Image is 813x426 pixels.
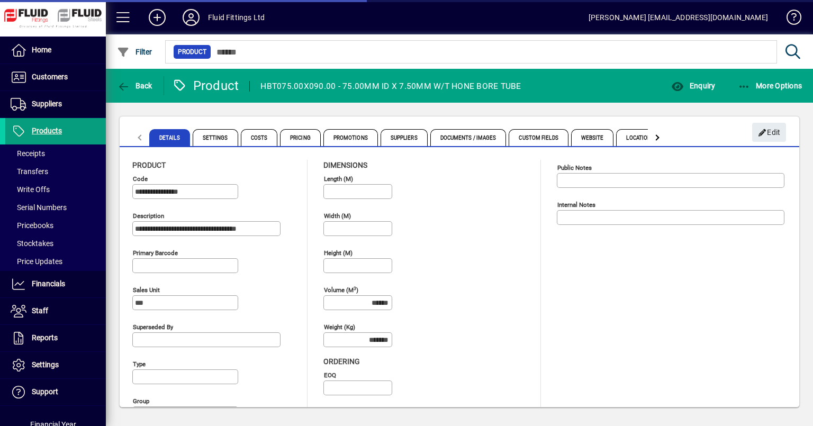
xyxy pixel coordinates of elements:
[32,306,48,315] span: Staff
[5,64,106,90] a: Customers
[133,397,149,405] mat-label: Group
[32,387,58,396] span: Support
[208,9,265,26] div: Fluid Fittings Ltd
[193,129,238,146] span: Settings
[5,352,106,378] a: Settings
[114,42,155,61] button: Filter
[132,161,166,169] span: Product
[671,81,715,90] span: Enquiry
[133,249,178,257] mat-label: Primary barcode
[381,129,428,146] span: Suppliers
[5,252,106,270] a: Price Updates
[178,47,206,57] span: Product
[735,76,805,95] button: More Options
[430,129,507,146] span: Documents / Images
[5,325,106,351] a: Reports
[5,198,106,216] a: Serial Numbers
[140,8,174,27] button: Add
[11,149,45,158] span: Receipts
[133,175,148,183] mat-label: Code
[114,76,155,95] button: Back
[106,76,164,95] app-page-header-button: Back
[779,2,800,37] a: Knowledge Base
[509,129,568,146] span: Custom Fields
[32,126,62,135] span: Products
[669,76,718,95] button: Enquiry
[133,360,146,368] mat-label: Type
[241,129,278,146] span: Costs
[324,175,353,183] mat-label: Length (m)
[11,257,62,266] span: Price Updates
[324,212,351,220] mat-label: Width (m)
[5,162,106,180] a: Transfers
[752,123,786,142] button: Edit
[32,333,58,342] span: Reports
[32,46,51,54] span: Home
[11,221,53,230] span: Pricebooks
[324,249,353,257] mat-label: Height (m)
[174,8,208,27] button: Profile
[149,129,190,146] span: Details
[324,286,358,294] mat-label: Volume (m )
[280,129,321,146] span: Pricing
[557,201,595,209] mat-label: Internal Notes
[324,323,355,331] mat-label: Weight (Kg)
[133,212,164,220] mat-label: Description
[324,371,336,379] mat-label: EOQ
[32,72,68,81] span: Customers
[117,48,152,56] span: Filter
[557,164,592,171] mat-label: Public Notes
[5,298,106,324] a: Staff
[323,161,367,169] span: Dimensions
[323,357,360,366] span: Ordering
[5,379,106,405] a: Support
[5,180,106,198] a: Write Offs
[354,285,356,291] sup: 3
[11,203,67,212] span: Serial Numbers
[5,216,106,234] a: Pricebooks
[738,81,802,90] span: More Options
[32,360,59,369] span: Settings
[133,323,173,331] mat-label: Superseded by
[323,129,378,146] span: Promotions
[260,78,521,95] div: HBT075.00X090.00 - 75.00MM ID X 7.50MM W/T HONE BORE TUBE
[117,81,152,90] span: Back
[32,279,65,288] span: Financials
[589,9,768,26] div: [PERSON_NAME] [EMAIL_ADDRESS][DOMAIN_NAME]
[5,37,106,64] a: Home
[11,239,53,248] span: Stocktakes
[616,129,664,146] span: Locations
[5,91,106,117] a: Suppliers
[758,124,781,141] span: Edit
[11,185,50,194] span: Write Offs
[133,286,160,294] mat-label: Sales unit
[571,129,614,146] span: Website
[5,234,106,252] a: Stocktakes
[5,144,106,162] a: Receipts
[11,167,48,176] span: Transfers
[5,271,106,297] a: Financials
[172,77,239,94] div: Product
[32,99,62,108] span: Suppliers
